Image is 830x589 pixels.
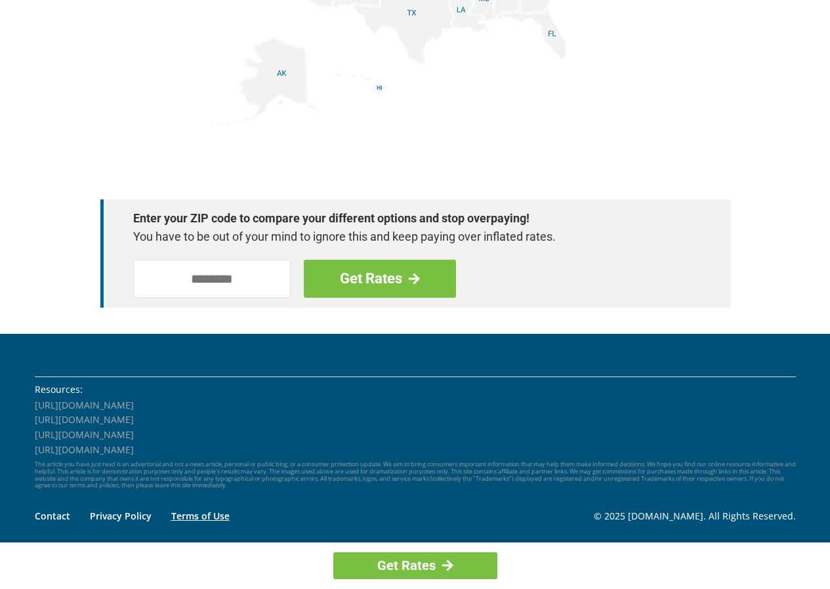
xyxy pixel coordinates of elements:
[35,443,134,456] a: [URL][DOMAIN_NAME]
[304,260,456,298] a: Get Rates
[35,428,134,441] a: [URL][DOMAIN_NAME]
[133,228,684,246] p: You have to be out of your mind to ignore this and keep paying over inflated rates.
[35,461,796,489] p: The article you have just read is an advertorial and not a news article, personal or public blog,...
[90,510,152,522] a: Privacy Policy
[133,209,684,228] strong: Enter your ZIP code to compare your different options and stop overpaying!
[35,510,70,522] a: Contact
[171,510,230,522] a: Terms of Use
[333,552,497,579] a: Get Rates
[594,509,796,523] p: © 2025 [DOMAIN_NAME]. All Rights Reserved.
[35,382,796,397] li: Resources:
[35,399,134,411] a: [URL][DOMAIN_NAME]
[35,413,134,426] a: [URL][DOMAIN_NAME]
